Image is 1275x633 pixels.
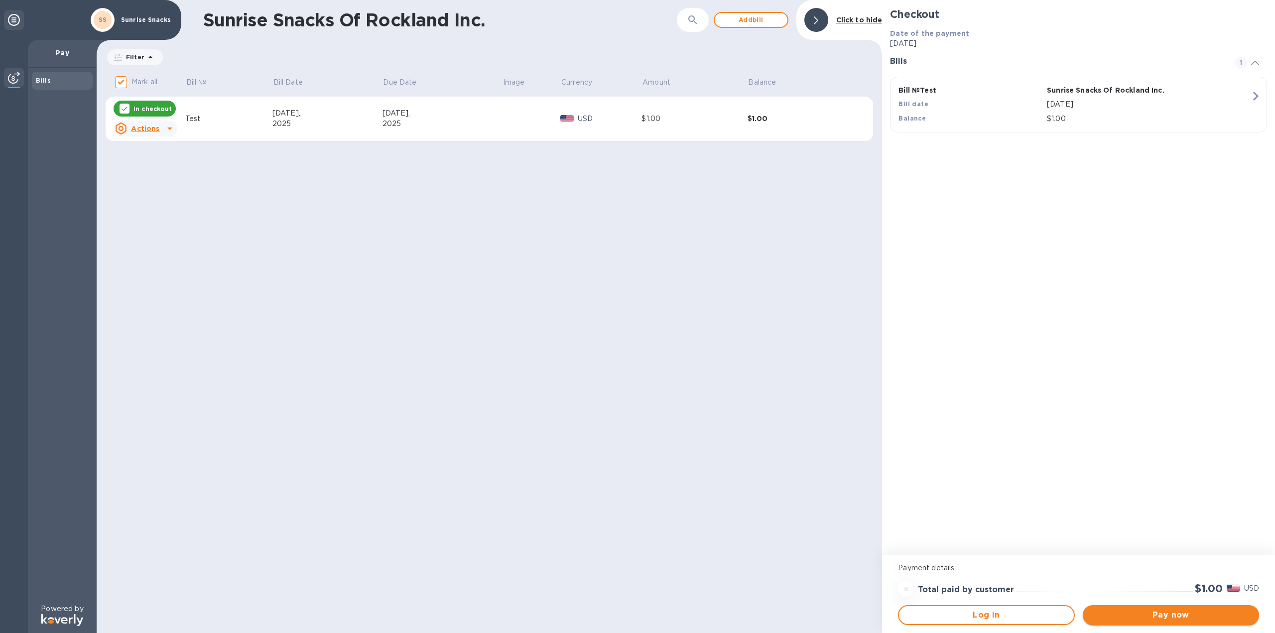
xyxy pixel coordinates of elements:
[1047,114,1251,124] p: $1.00
[714,12,788,28] button: Addbill
[185,114,272,124] div: Test
[560,115,574,122] img: USD
[272,108,382,119] div: [DATE],
[36,77,51,84] b: Bills
[186,77,207,88] p: Bill №
[723,14,779,26] span: Add bill
[383,77,416,88] p: Due Date
[272,119,382,129] div: 2025
[642,77,670,88] p: Amount
[641,114,747,124] div: $1.00
[748,114,854,124] div: $1.00
[273,77,316,88] span: Bill Date
[273,77,303,88] p: Bill Date
[898,85,1043,95] p: Bill № Test
[1083,605,1259,625] button: Pay now
[41,614,83,626] img: Logo
[898,605,1074,625] button: Log in
[890,8,1267,20] h2: Checkout
[836,16,883,24] b: Click to hide
[907,609,1065,621] span: Log in
[561,77,592,88] p: Currency
[898,100,928,108] b: Bill date
[383,77,429,88] span: Due Date
[203,9,608,30] h1: Sunrise Snacks Of Rockland Inc.
[890,29,969,37] b: Date of the payment
[131,77,157,87] p: Mark all
[121,16,171,23] p: Sunrise Snacks
[36,48,89,58] p: Pay
[898,581,914,597] div: =
[890,38,1267,49] p: [DATE]
[1244,583,1259,594] p: USD
[503,77,525,88] p: Image
[186,77,220,88] span: Bill №
[890,77,1267,132] button: Bill №TestSunrise Snacks Of Rockland Inc.Bill date[DATE]Balance$1.00
[382,119,502,129] div: 2025
[1235,57,1247,69] span: 1
[1047,99,1251,110] p: [DATE]
[1091,609,1251,621] span: Pay now
[133,105,172,113] p: In checkout
[382,108,502,119] div: [DATE],
[1047,85,1191,95] p: Sunrise Snacks Of Rockland Inc.
[41,604,83,614] p: Powered by
[918,585,1014,595] h3: Total paid by customer
[578,114,642,124] p: USD
[122,53,144,61] p: Filter
[748,77,776,88] p: Balance
[898,563,1259,573] p: Payment details
[890,57,1223,66] h3: Bills
[898,115,926,122] b: Balance
[131,125,159,132] u: Actions
[99,16,107,23] b: SS
[1227,585,1240,592] img: USD
[1195,582,1223,595] h2: $1.00
[748,77,789,88] span: Balance
[642,77,683,88] span: Amount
